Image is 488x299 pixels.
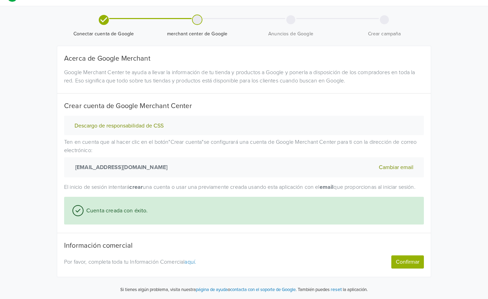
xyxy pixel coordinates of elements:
p: Por favor, completa toda tu Información Comercial [64,258,331,266]
h5: Información comercial [64,241,424,250]
button: Descargo de responsabilidad de CSS [72,122,166,130]
a: página de ayuda [196,287,228,292]
h5: Crear cuenta de Google Merchant Center [64,102,424,110]
p: También puedes la aplicación. [297,285,368,293]
p: Si tienes algún problema, visita nuestra o . [120,287,297,293]
span: Crear campaña [340,30,428,37]
strong: email [320,184,334,191]
strong: crear [129,184,143,191]
span: Anuncios de Google [247,30,335,37]
div: Google Merchant Center te ayuda a llevar la información de tu tienda y productos a Google y poner... [59,68,429,85]
span: merchant center de Google [153,30,241,37]
p: Ten en cuenta que al hacer clic en el botón " Crear cuenta " se configurará una cuenta de Google ... [64,138,424,177]
p: El inicio de sesión intentará una cuenta o usar una previamente creada usando esta aplicación con... [64,183,424,191]
button: reset [331,285,342,293]
span: Cuenta creada con éxito. [84,206,148,215]
a: contacta con el soporte de Google [230,287,296,292]
strong: [EMAIL_ADDRESS][DOMAIN_NAME] [72,163,167,172]
a: aquí. [184,258,196,265]
span: Conectar cuenta de Google [60,30,148,37]
button: Confirmar [391,255,424,269]
h5: Acerca de Google Merchant [64,54,424,63]
button: Cambiar email [377,163,416,172]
